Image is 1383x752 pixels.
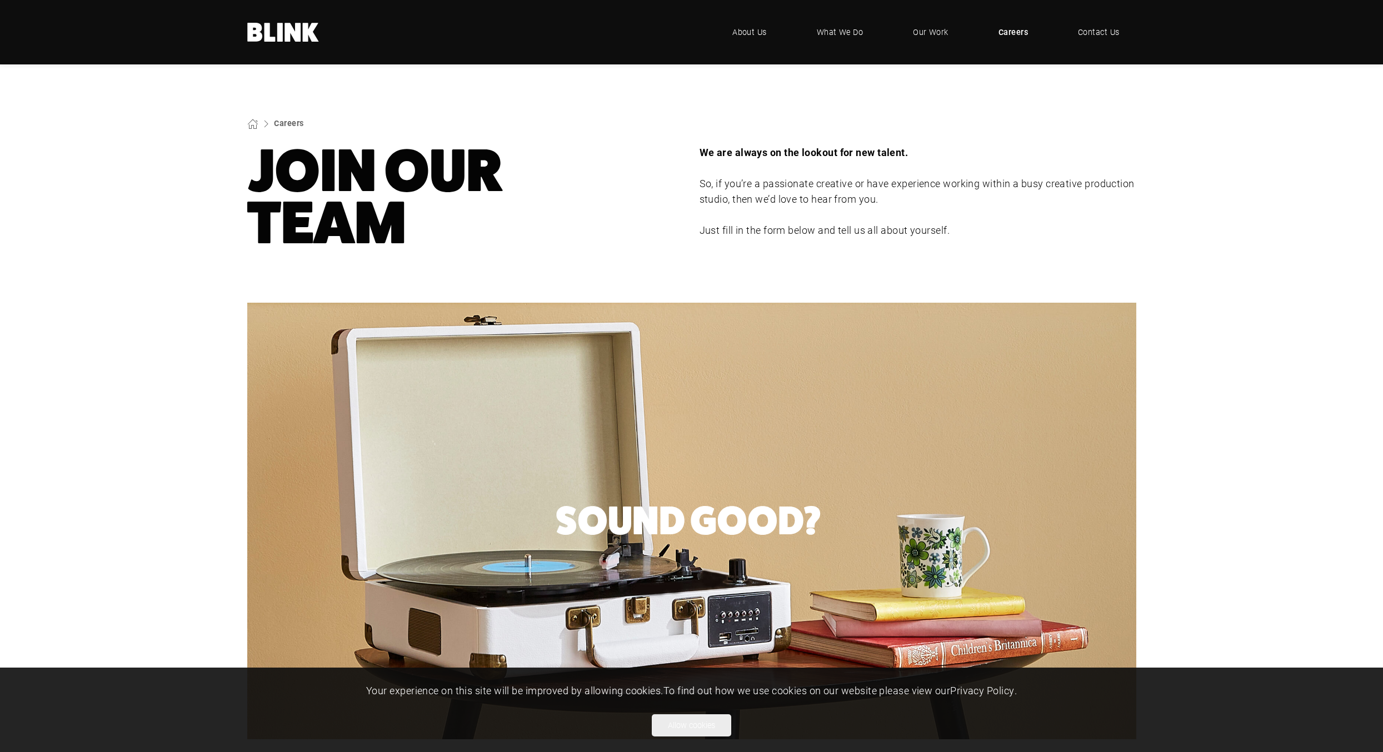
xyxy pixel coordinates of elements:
[652,714,731,736] button: Allow cookies
[800,16,880,49] a: What We Do
[817,26,863,38] span: What We Do
[950,684,1014,697] a: Privacy Policy
[716,16,783,49] a: About Us
[247,23,319,42] a: Home
[239,303,1136,739] li: 1 of 1
[247,145,684,249] h1: Team
[700,145,1136,161] p: We are always on the lookout for new talent.
[896,16,965,49] a: Our Work
[247,137,503,205] nobr: Join Our
[274,118,303,128] a: Careers
[998,26,1028,38] span: Careers
[913,26,948,38] span: Our Work
[1061,16,1136,49] a: Contact Us
[982,16,1045,49] a: Careers
[732,26,767,38] span: About Us
[700,223,1136,238] p: Just fill in the form below and tell us all about yourself.
[1078,26,1120,38] span: Contact Us
[700,176,1136,207] p: So, if you’re a passionate creative or have experience working within a busy creative production ...
[247,303,1136,739] img: Join Our Team
[366,684,1017,697] span: Your experience on this site will be improved by allowing cookies. To find out how we use cookies...
[555,504,820,539] h2: Sound Good?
